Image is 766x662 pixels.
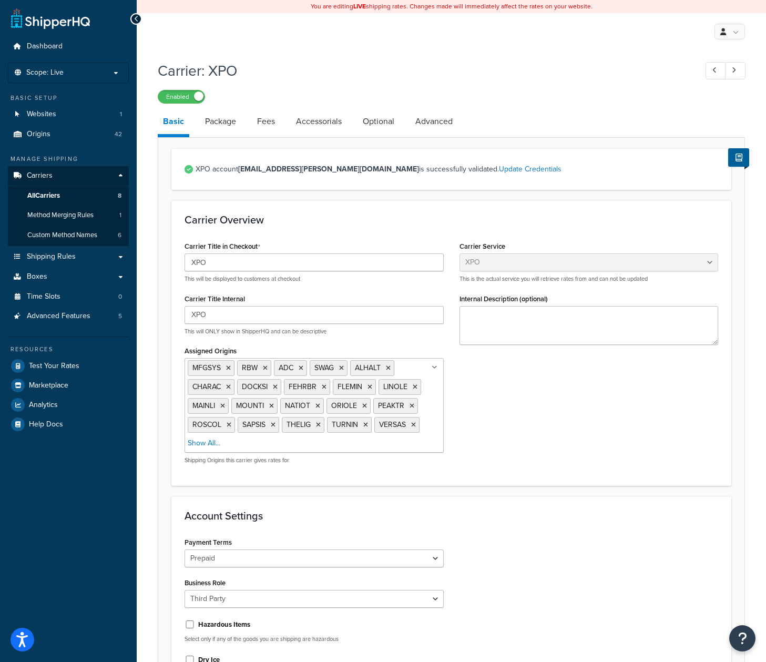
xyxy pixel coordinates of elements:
[8,125,129,144] a: Origins42
[29,381,68,390] span: Marketplace
[8,287,129,307] a: Time Slots0
[115,130,122,139] span: 42
[8,37,129,56] a: Dashboard
[185,635,444,643] p: Select only if any of the goods you are shipping are hazardous
[200,109,241,134] a: Package
[27,211,94,220] span: Method Merging Rules
[27,312,90,321] span: Advanced Features
[188,438,220,449] a: Show All...
[27,191,60,200] span: All Carriers
[242,362,258,373] span: RBW
[27,130,50,139] span: Origins
[8,345,129,354] div: Resources
[353,2,366,11] b: LIVE
[725,62,745,79] a: Next Record
[8,206,129,225] li: Method Merging Rules
[8,105,129,124] li: Websites
[185,242,260,251] label: Carrier Title in Checkout
[27,171,53,180] span: Carriers
[8,357,129,375] a: Test Your Rates
[8,226,129,245] li: Custom Method Names
[119,211,121,220] span: 1
[314,362,334,373] span: SWAG
[118,191,121,200] span: 8
[383,381,407,392] span: LINOLE
[358,109,400,134] a: Optional
[158,109,189,137] a: Basic
[8,155,129,164] div: Manage Shipping
[8,395,129,414] a: Analytics
[118,292,122,301] span: 0
[29,420,63,429] span: Help Docs
[185,347,237,355] label: Assigned Origins
[8,166,129,246] li: Carriers
[8,125,129,144] li: Origins
[8,94,129,103] div: Basic Setup
[459,275,719,283] p: This is the actual service you will retrieve rates from and can not be updated
[8,376,129,395] a: Marketplace
[8,267,129,287] a: Boxes
[27,272,47,281] span: Boxes
[158,90,205,103] label: Enabled
[238,164,419,175] strong: [EMAIL_ADDRESS][PERSON_NAME][DOMAIN_NAME]
[332,419,358,430] span: TURNIN
[185,538,232,546] label: Payment Terms
[379,419,406,430] span: VERSAS
[192,419,221,430] span: ROSCOL
[192,381,221,392] span: CHARAC
[459,295,548,303] label: Internal Description (optional)
[185,456,444,464] p: Shipping Origins this carrier gives rates for
[27,42,63,51] span: Dashboard
[27,292,60,301] span: Time Slots
[410,109,458,134] a: Advanced
[27,231,97,240] span: Custom Method Names
[287,419,311,430] span: THELIG
[8,206,129,225] a: Method Merging Rules1
[378,400,404,411] span: PEAKTR
[192,400,215,411] span: MAINLI
[355,362,381,373] span: ALHALT
[242,419,265,430] span: SAPSIS
[252,109,280,134] a: Fees
[499,164,561,175] a: Update Credentials
[291,109,347,134] a: Accessorials
[29,362,79,371] span: Test Your Rates
[338,381,362,392] span: FLEMIN
[279,362,293,373] span: ADC
[185,214,718,226] h3: Carrier Overview
[242,381,268,392] span: DOCKSI
[185,275,444,283] p: This will be displayed to customers at checkout
[185,328,444,335] p: This will ONLY show in ShipperHQ and can be descriptive
[331,400,357,411] span: ORIOLE
[8,415,129,434] a: Help Docs
[118,231,121,240] span: 6
[158,60,686,81] h1: Carrier: XPO
[27,110,56,119] span: Websites
[198,620,250,629] label: Hazardous Items
[8,105,129,124] a: Websites1
[27,252,76,261] span: Shipping Rules
[728,148,749,167] button: Show Help Docs
[185,510,718,522] h3: Account Settings
[29,401,58,410] span: Analytics
[185,579,226,587] label: Business Role
[8,226,129,245] a: Custom Method Names6
[729,625,755,651] button: Open Resource Center
[26,68,64,77] span: Scope: Live
[8,307,129,326] li: Advanced Features
[8,287,129,307] li: Time Slots
[285,400,310,411] span: NATIOT
[120,110,122,119] span: 1
[8,307,129,326] a: Advanced Features5
[8,186,129,206] a: AllCarriers8
[459,242,505,250] label: Carrier Service
[8,247,129,267] a: Shipping Rules
[8,166,129,186] a: Carriers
